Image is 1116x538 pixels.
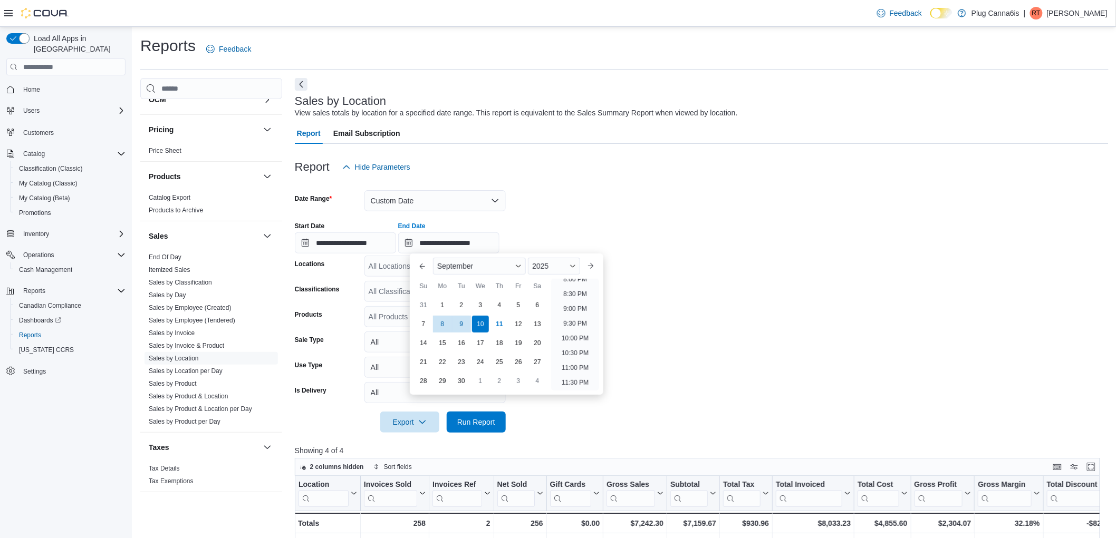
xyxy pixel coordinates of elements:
[261,123,274,136] button: Pricing
[529,354,546,370] div: day-27
[23,287,45,295] span: Reports
[497,480,534,507] div: Net Sold
[149,124,259,135] button: Pricing
[295,107,738,119] div: View sales totals by location for a specified date range. This report is equivalent to the Sales ...
[364,480,426,507] button: Invoices Sold
[559,273,591,286] li: 8:00 PM
[149,94,259,105] button: OCM
[295,461,368,473] button: 2 columns hidden
[550,480,591,490] div: Gift Cards
[607,480,655,490] div: Gross Sales
[510,278,527,295] div: Fr
[364,480,417,490] div: Invoices Sold
[497,517,543,530] div: 256
[491,335,508,351] div: day-18
[670,480,708,490] div: Subtotal
[15,314,65,327] a: Dashboards
[202,38,255,60] a: Feedback
[415,373,432,389] div: day-28
[6,77,126,406] nav: Complex example
[149,329,195,337] span: Sales by Invoice
[261,441,274,454] button: Taxes
[295,285,340,294] label: Classifications
[453,335,470,351] div: day-16
[858,480,899,490] div: Total Cost
[1047,480,1112,507] button: Total Discount
[551,279,599,390] ul: Time
[1051,461,1064,473] button: Keyboard shortcuts
[447,412,506,433] button: Run Report
[19,365,126,378] span: Settings
[978,480,1040,507] button: Gross Margin
[19,148,49,160] button: Catalog
[19,83,44,96] a: Home
[557,332,593,345] li: 10:00 PM
[149,124,174,135] h3: Pricing
[19,164,83,173] span: Classification (Classic)
[529,316,546,332] div: day-13
[971,7,1019,19] p: Plug Canna6is
[19,209,51,217] span: Promotions
[295,78,307,91] button: Next
[723,480,761,507] div: Total Tax
[149,393,228,400] a: Sales by Product & Location
[19,148,126,160] span: Catalog
[510,373,527,389] div: day-3
[723,480,761,490] div: Total Tax
[149,291,186,299] a: Sales by Day
[295,222,325,230] label: Start Date
[559,317,591,330] li: 9:30 PM
[23,367,46,376] span: Settings
[19,125,126,139] span: Customers
[297,123,321,144] span: Report
[914,480,963,507] div: Gross Profit
[11,206,130,220] button: Promotions
[149,304,232,311] a: Sales by Employee (Created)
[858,480,907,507] button: Total Cost
[2,82,130,97] button: Home
[978,480,1031,490] div: Gross Margin
[15,192,74,204] a: My Catalog (Beta)
[978,480,1031,507] div: Gross Margin
[149,291,186,299] span: Sales by Day
[149,94,166,105] h3: OCM
[434,373,451,389] div: day-29
[414,296,547,390] div: September, 2025
[149,477,194,485] span: Tax Exemptions
[453,316,470,332] div: day-9
[19,83,126,96] span: Home
[2,146,130,161] button: Catalog
[149,477,194,485] a: Tax Exemptions
[559,288,591,300] li: 8:30 PM
[261,170,274,183] button: Products
[23,251,54,259] span: Operations
[491,373,508,389] div: day-2
[19,301,81,310] span: Canadian Compliance
[149,171,259,182] button: Products
[497,480,543,507] button: Net Sold
[149,367,223,375] a: Sales by Location per Day
[453,373,470,389] div: day-30
[149,253,181,261] span: End Of Day
[387,412,433,433] span: Export
[149,147,181,154] a: Price Sheet
[15,314,126,327] span: Dashboards
[149,442,169,453] h3: Taxes
[295,260,325,268] label: Locations
[140,462,282,492] div: Taxes
[415,335,432,351] div: day-14
[149,392,228,400] span: Sales by Product & Location
[364,517,426,530] div: 258
[432,480,482,490] div: Invoices Ref
[582,258,599,275] button: Next month
[364,190,506,211] button: Custom Date
[607,480,663,507] button: Gross Sales
[432,480,482,507] div: Invoices Ref
[149,231,168,241] h3: Sales
[149,418,220,425] a: Sales by Product per Day
[364,480,417,507] div: Invoices Sold
[364,357,506,378] button: All
[914,517,971,530] div: $2,304.07
[15,177,82,190] a: My Catalog (Classic)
